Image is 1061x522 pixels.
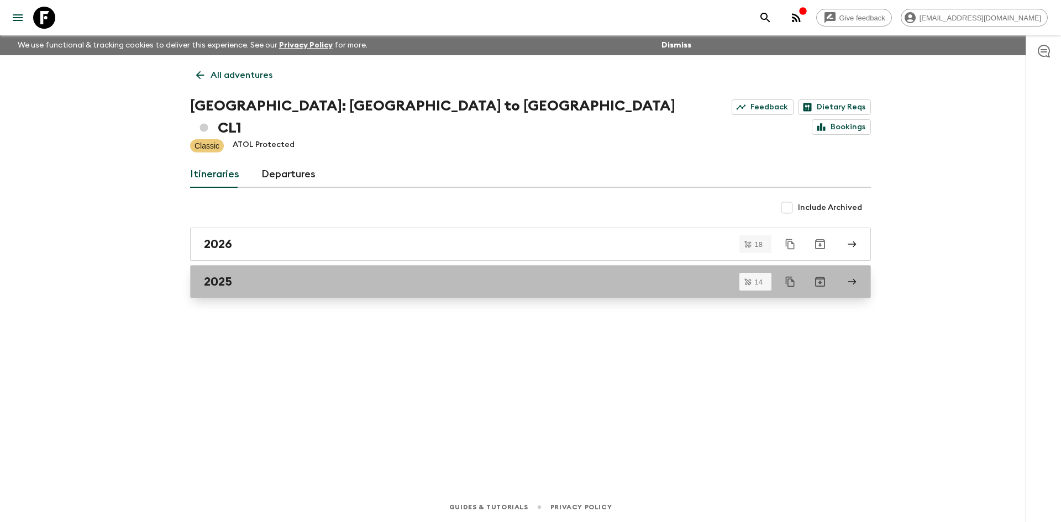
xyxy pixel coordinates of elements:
button: Archive [809,233,831,255]
a: 2025 [190,265,871,298]
span: Give feedback [833,14,891,22]
h2: 2026 [204,237,232,251]
button: Duplicate [780,272,800,292]
p: ATOL Protected [233,139,295,152]
a: 2026 [190,228,871,261]
a: Departures [261,161,316,188]
a: Dietary Reqs [798,99,871,115]
a: Privacy Policy [550,501,612,513]
button: Archive [809,271,831,293]
p: We use functional & tracking cookies to deliver this experience. See our for more. [13,35,372,55]
a: Feedback [732,99,794,115]
p: Classic [195,140,219,151]
span: [EMAIL_ADDRESS][DOMAIN_NAME] [913,14,1047,22]
span: 14 [748,278,769,286]
a: Bookings [812,119,871,135]
a: Guides & Tutorials [449,501,528,513]
div: [EMAIL_ADDRESS][DOMAIN_NAME] [901,9,1048,27]
a: Itineraries [190,161,239,188]
h2: 2025 [204,275,232,289]
a: Give feedback [816,9,892,27]
button: Duplicate [780,234,800,254]
a: All adventures [190,64,279,86]
a: Privacy Policy [279,41,333,49]
button: search adventures [754,7,776,29]
h1: [GEOGRAPHIC_DATA]: [GEOGRAPHIC_DATA] to [GEOGRAPHIC_DATA] CL1 [190,95,678,139]
button: Dismiss [659,38,694,53]
span: Include Archived [798,202,862,213]
span: 18 [748,241,769,248]
p: All adventures [211,68,272,82]
button: menu [7,7,29,29]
